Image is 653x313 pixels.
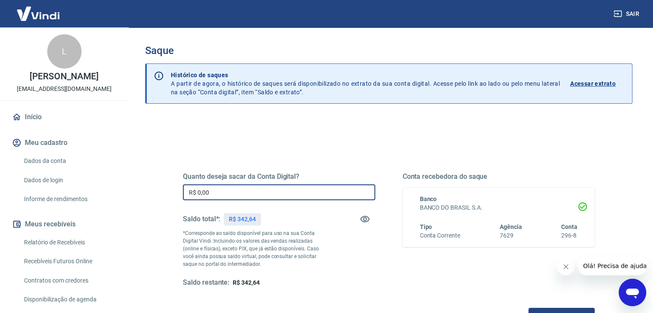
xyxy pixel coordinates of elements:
h3: Saque [145,45,632,57]
h6: Conta Corrente [420,231,460,240]
a: Dados de login [21,172,118,189]
button: Meu cadastro [10,133,118,152]
p: [EMAIL_ADDRESS][DOMAIN_NAME] [17,84,112,93]
h5: Quanto deseja sacar da Conta Digital? [183,172,375,181]
a: Relatório de Recebíveis [21,234,118,251]
h5: Saldo restante: [183,278,229,287]
img: Vindi [10,0,66,27]
button: Sair [612,6,643,22]
p: *Corresponde ao saldo disponível para uso na sua Conta Digital Vindi. Incluindo os valores das ve... [183,229,327,268]
a: Informe de rendimentos [21,190,118,208]
a: Início [10,108,118,126]
a: Dados da conta [21,152,118,170]
span: Tipo [420,223,432,230]
h6: 296-8 [561,231,577,240]
p: A partir de agora, o histórico de saques será disponibilizado no extrato da sua conta digital. Ac... [171,71,560,96]
a: Contratos com credores [21,272,118,289]
span: Conta [561,223,577,230]
h6: BANCO DO BRASIL S.A. [420,203,578,212]
p: Histórico de saques [171,71,560,79]
iframe: Fechar mensagem [557,258,574,275]
a: Disponibilização de agenda [21,291,118,308]
span: Agência [500,223,522,230]
h6: 7629 [500,231,522,240]
iframe: Mensagem da empresa [578,256,646,275]
button: Meus recebíveis [10,215,118,234]
span: Banco [420,196,437,202]
span: R$ 342,64 [233,279,260,286]
p: Acessar extrato [570,79,616,88]
p: R$ 342,64 [229,215,256,224]
a: Acessar extrato [570,71,625,96]
p: [PERSON_NAME] [30,72,98,81]
div: L [47,34,82,69]
a: Recebíveis Futuros Online [21,253,118,270]
h5: Saldo total*: [183,215,220,223]
h5: Conta recebedora do saque [403,172,595,181]
span: Olá! Precisa de ajuda? [5,6,72,13]
iframe: Botão para abrir a janela de mensagens [619,279,646,306]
